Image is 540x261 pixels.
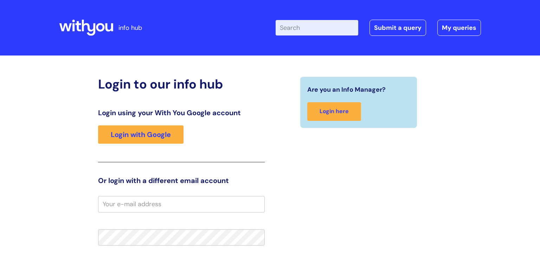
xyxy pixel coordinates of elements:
input: Your e-mail address [98,196,265,212]
h3: Login using your With You Google account [98,109,265,117]
a: My queries [437,20,481,36]
a: Login with Google [98,125,184,144]
a: Login here [307,102,361,121]
h3: Or login with a different email account [98,176,265,185]
span: Are you an Info Manager? [307,84,386,95]
h2: Login to our info hub [98,77,265,92]
input: Search [276,20,358,35]
p: info hub [118,22,142,33]
a: Submit a query [369,20,426,36]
